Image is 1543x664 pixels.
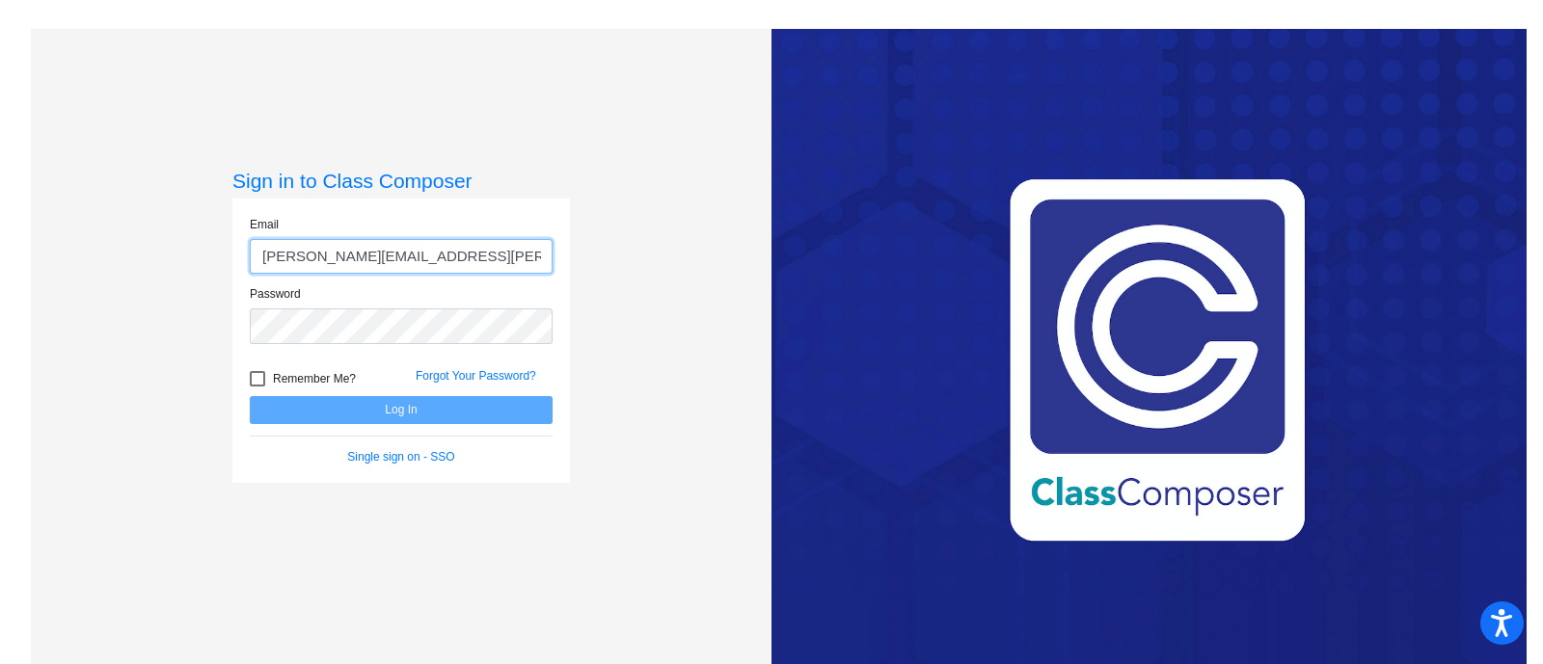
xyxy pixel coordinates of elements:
[347,450,454,464] a: Single sign on - SSO
[250,216,279,233] label: Email
[250,396,553,424] button: Log In
[416,369,536,383] a: Forgot Your Password?
[232,169,570,193] h3: Sign in to Class Composer
[273,367,356,390] span: Remember Me?
[250,285,301,303] label: Password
